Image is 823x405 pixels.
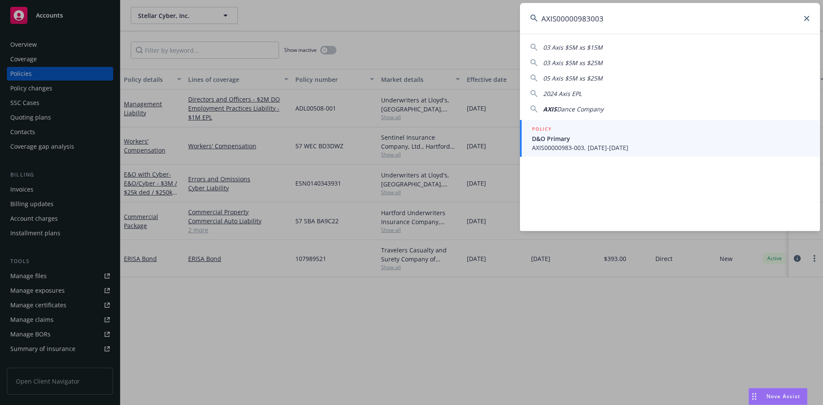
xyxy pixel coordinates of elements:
input: Search... [520,3,820,34]
span: AXIS [543,105,557,113]
span: 05 Axis $5M xs $25M [543,74,603,82]
div: Drag to move [749,388,760,405]
h5: POLICY [532,125,552,133]
span: 2024 Axis EPL [543,90,582,98]
span: 03 Axis $5M xs $25M [543,59,603,67]
button: Nova Assist [748,388,808,405]
span: Dance Company [557,105,604,113]
a: POLICYD&O PrimaryAXIS00000983-003, [DATE]-[DATE] [520,120,820,157]
span: D&O Primary [532,134,810,143]
span: 03 Axis $5M xs $15M [543,43,603,51]
span: Nova Assist [766,393,800,400]
span: AXIS00000983-003, [DATE]-[DATE] [532,143,810,152]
